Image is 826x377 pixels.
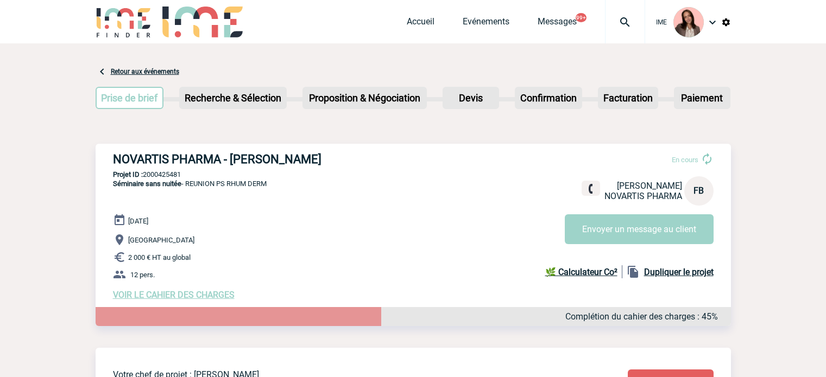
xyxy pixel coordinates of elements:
[130,271,155,279] span: 12 pers.
[128,217,148,225] span: [DATE]
[463,16,509,31] a: Evénements
[304,88,426,108] p: Proposition & Négociation
[617,181,682,191] span: [PERSON_NAME]
[128,236,194,244] span: [GEOGRAPHIC_DATA]
[444,88,498,108] p: Devis
[516,88,581,108] p: Confirmation
[604,191,682,201] span: NOVARTIS PHARMA
[113,180,267,188] span: - REUNION PS RHUM DERM
[644,267,714,277] b: Dupliquer le projet
[111,68,179,75] a: Retour aux événements
[538,16,577,31] a: Messages
[599,88,657,108] p: Facturation
[627,265,640,278] img: file_copy-black-24dp.png
[673,7,704,37] img: 94396-3.png
[96,7,152,37] img: IME-Finder
[113,170,143,178] b: Projet ID :
[693,186,704,196] span: FB
[586,184,596,194] img: fixe.png
[672,156,698,164] span: En cours
[113,152,439,166] h3: NOVARTIS PHARMA - [PERSON_NAME]
[96,170,731,178] p: 2000425481
[656,18,667,26] span: IME
[180,88,286,108] p: Recherche & Sélection
[565,214,714,244] button: Envoyer un message au client
[576,13,587,22] button: 99+
[113,290,235,300] a: VOIR LE CAHIER DES CHARGES
[97,88,163,108] p: Prise de brief
[128,253,191,261] span: 2 000 € HT au global
[407,16,434,31] a: Accueil
[545,265,622,278] a: 🌿 Calculateur Co²
[545,267,617,277] b: 🌿 Calculateur Co²
[113,180,181,188] span: Séminaire sans nuitée
[675,88,729,108] p: Paiement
